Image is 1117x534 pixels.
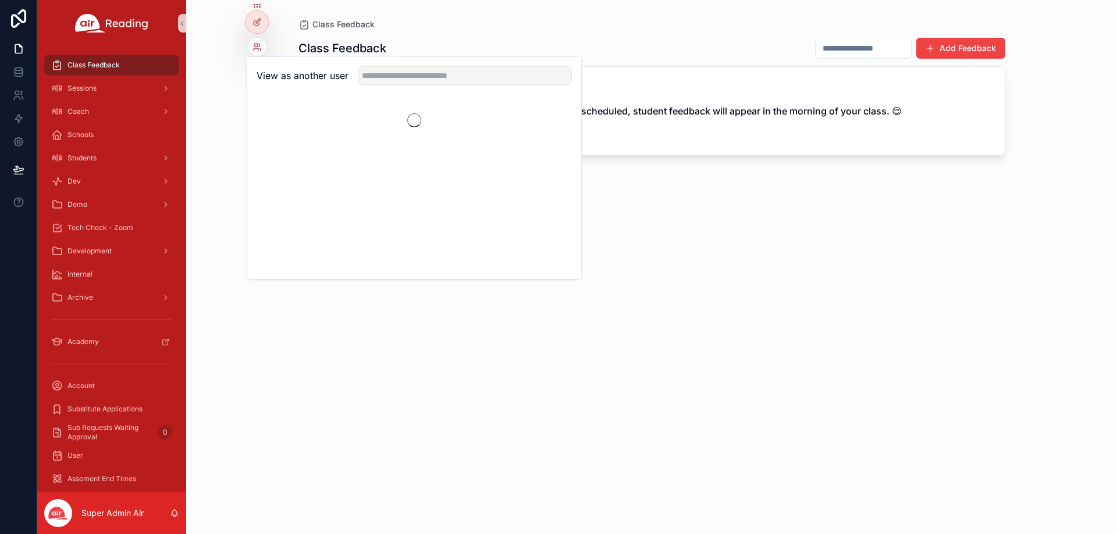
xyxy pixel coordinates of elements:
a: Account [44,375,179,396]
span: Students [67,153,97,163]
span: Account [67,381,95,390]
span: Internal [67,270,93,279]
h1: Class Feedback [298,40,386,56]
button: Add Feedback [916,38,1005,59]
a: Class Feedback [298,19,375,30]
span: Academy [67,337,99,346]
a: Internal [44,264,179,285]
a: Dev [44,171,179,192]
span: Demo [67,200,87,209]
a: Development [44,241,179,261]
a: Students [44,148,179,169]
a: Schools [44,124,179,145]
h2: No class feedback yet. If you have class scheduled, student feedback will appear in the morning o... [401,104,902,118]
a: Substitute Applications [44,399,179,420]
a: Coach [44,101,179,122]
a: Tech Check - Zoom [44,217,179,238]
a: Sub Requests Waiting Approval0 [44,422,179,443]
span: Substitute Applications [67,404,143,414]
span: Tech Check - Zoom [67,223,133,232]
span: Class Feedback [312,19,375,30]
span: Sessions [67,84,97,93]
p: Super Admin Air [81,507,144,519]
a: Class Feedback [44,55,179,76]
span: Dev [67,177,81,186]
span: Coach [67,107,89,116]
div: scrollable content [37,46,186,492]
span: Archive [67,293,93,302]
span: Class Feedback [67,60,120,70]
a: Sessions [44,78,179,99]
h2: View as another user [257,69,348,83]
a: Demo [44,194,179,215]
div: 0 [158,425,172,439]
img: App logo [75,14,148,33]
a: Assement End Times [44,468,179,489]
a: User [44,445,179,466]
span: User [67,451,83,460]
span: Schools [67,130,94,139]
span: Assement End Times [67,474,136,483]
a: Academy [44,331,179,352]
a: Archive [44,287,179,308]
span: Development [67,246,112,256]
span: Sub Requests Waiting Approval [67,423,154,442]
